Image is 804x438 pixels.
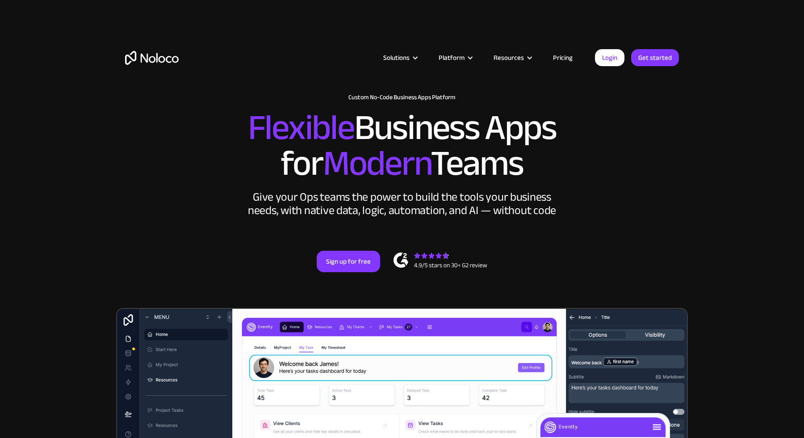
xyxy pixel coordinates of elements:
[323,130,431,197] span: Modern
[494,52,524,63] div: Resources
[439,52,465,63] div: Platform
[542,52,584,63] a: Pricing
[248,94,354,161] span: Flexible
[383,52,410,63] div: Solutions
[125,51,179,65] a: home
[427,52,482,63] div: Platform
[631,49,679,66] a: Get started
[125,110,679,181] h2: Business Apps for Teams
[246,190,558,217] div: Give your Ops teams the power to build the tools your business needs, with native data, logic, au...
[482,52,542,63] div: Resources
[317,251,380,272] a: Sign up for free
[372,52,427,63] div: Solutions
[595,49,624,66] a: Login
